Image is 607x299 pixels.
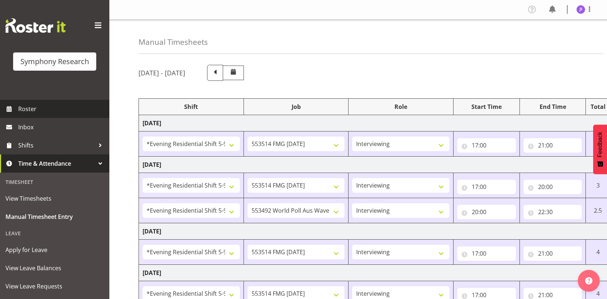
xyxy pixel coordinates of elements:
[2,241,108,259] a: Apply for Leave
[576,5,585,14] img: jonathan-isidoro5583.jpg
[139,69,185,77] h5: [DATE] - [DATE]
[2,277,108,295] a: View Leave Requests
[5,263,104,274] span: View Leave Balances
[2,259,108,277] a: View Leave Balances
[590,102,606,111] div: Total
[5,211,104,222] span: Manual Timesheet Entry
[352,102,450,111] div: Role
[457,180,516,194] input: Click to select...
[2,174,108,189] div: Timesheet
[524,138,582,153] input: Click to select...
[2,189,108,208] a: View Timesheets
[248,102,345,111] div: Job
[585,277,592,284] img: help-xxl-2.png
[597,132,603,157] span: Feedback
[5,244,104,255] span: Apply for Leave
[457,102,516,111] div: Start Time
[18,103,106,114] span: Roster
[5,193,104,204] span: View Timesheets
[593,125,607,174] button: Feedback - Show survey
[5,281,104,292] span: View Leave Requests
[524,180,582,194] input: Click to select...
[2,208,108,226] a: Manual Timesheet Entry
[2,226,108,241] div: Leave
[18,158,95,169] span: Time & Attendance
[524,205,582,219] input: Click to select...
[524,102,582,111] div: End Time
[18,140,95,151] span: Shifts
[139,38,208,46] h4: Manual Timesheets
[20,56,89,67] div: Symphony Research
[457,246,516,261] input: Click to select...
[143,102,240,111] div: Shift
[457,138,516,153] input: Click to select...
[457,205,516,219] input: Click to select...
[5,18,66,33] img: Rosterit website logo
[18,122,106,133] span: Inbox
[524,246,582,261] input: Click to select...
